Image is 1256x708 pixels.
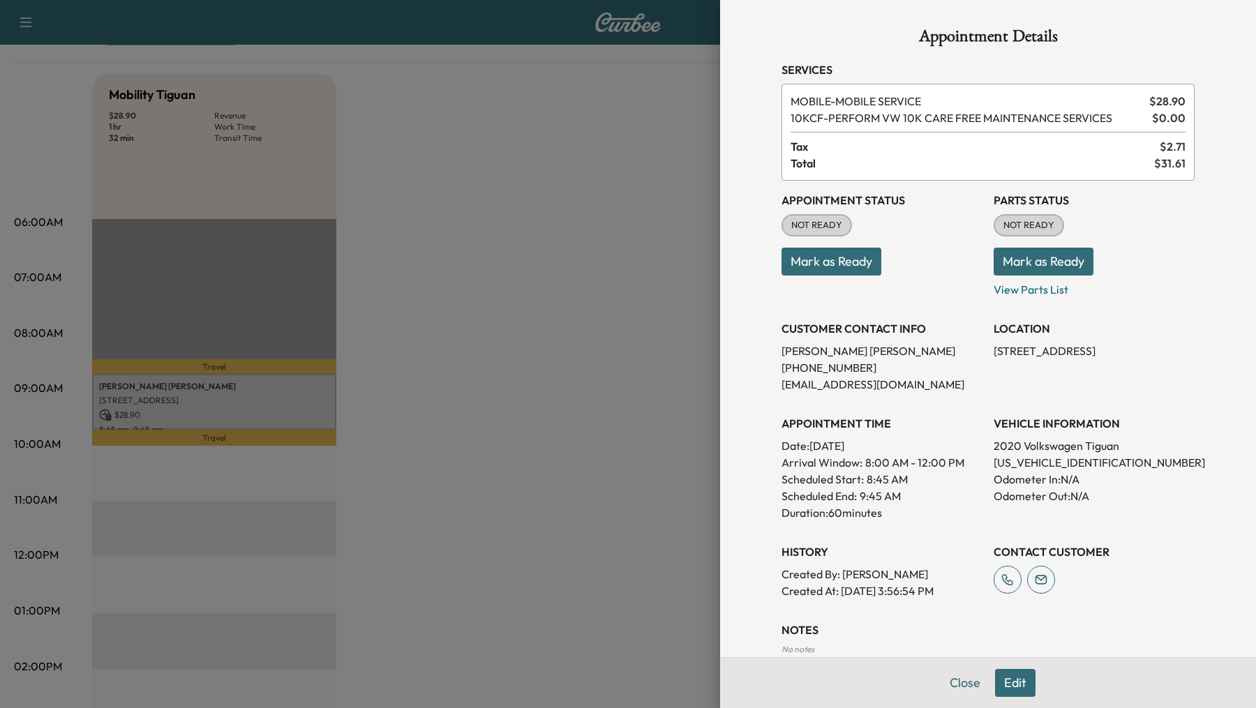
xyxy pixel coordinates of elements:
div: No notes [782,644,1195,655]
span: $ 28.90 [1149,93,1186,110]
p: Created At : [DATE] 3:56:54 PM [782,582,982,599]
h3: NOTES [782,622,1195,638]
p: 9:45 AM [860,488,901,504]
p: Arrival Window: [782,454,982,471]
span: $ 2.71 [1160,138,1186,155]
span: 8:00 AM - 12:00 PM [865,454,964,471]
span: MOBILE SERVICE [791,93,1144,110]
p: Odometer In: N/A [994,471,1195,488]
h3: CONTACT CUSTOMER [994,543,1195,560]
p: Scheduled End: [782,488,857,504]
h3: Services [782,61,1195,78]
h3: Appointment Status [782,192,982,209]
p: [PERSON_NAME] [PERSON_NAME] [782,342,982,359]
p: Scheduled Start: [782,471,864,488]
button: Mark as Ready [782,248,881,276]
h3: CUSTOMER CONTACT INFO [782,320,982,337]
h3: History [782,543,982,560]
span: $ 0.00 [1152,110,1186,126]
p: Created By : [PERSON_NAME] [782,566,982,582]
h3: LOCATION [994,320,1195,337]
button: Close [941,669,989,697]
button: Mark as Ready [994,248,1093,276]
span: NOT READY [783,218,851,232]
span: Total [791,155,1154,172]
p: [STREET_ADDRESS] [994,342,1195,359]
button: Edit [995,669,1036,697]
span: PERFORM VW 10K CARE FREE MAINTENANCE SERVICES [791,110,1146,126]
p: [US_VEHICLE_IDENTIFICATION_NUMBER] [994,454,1195,471]
h1: Appointment Details [782,28,1195,50]
p: Odometer Out: N/A [994,488,1195,504]
span: Tax [791,138,1160,155]
h3: VEHICLE INFORMATION [994,415,1195,432]
p: View Parts List [994,276,1195,298]
p: 2020 Volkswagen Tiguan [994,437,1195,454]
p: 8:45 AM [867,471,908,488]
span: NOT READY [995,218,1063,232]
p: [EMAIL_ADDRESS][DOMAIN_NAME] [782,376,982,393]
p: Duration: 60 minutes [782,504,982,521]
p: Date: [DATE] [782,437,982,454]
h3: APPOINTMENT TIME [782,415,982,432]
h3: Parts Status [994,192,1195,209]
p: [PHONE_NUMBER] [782,359,982,376]
span: $ 31.61 [1154,155,1186,172]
